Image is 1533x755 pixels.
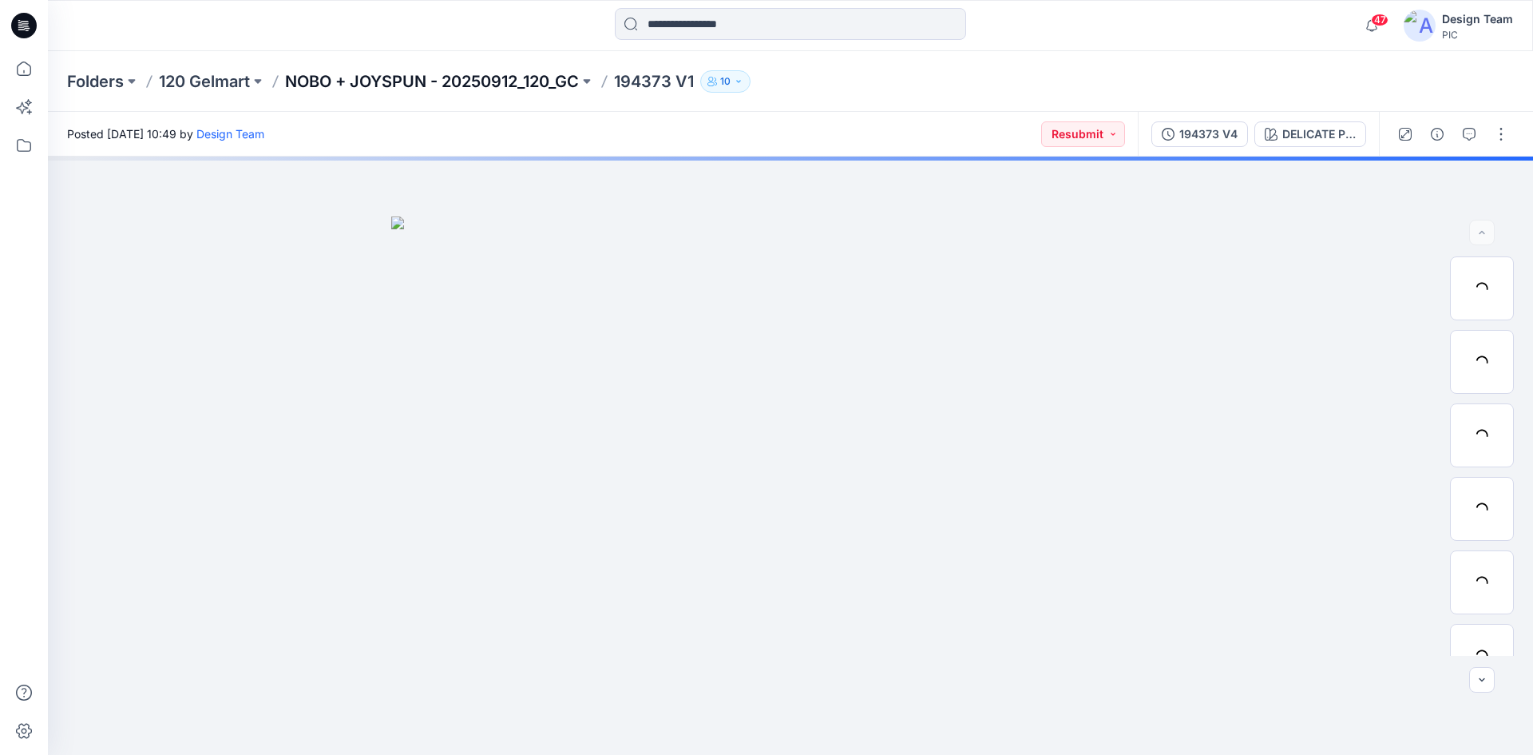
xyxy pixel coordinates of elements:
[1404,10,1436,42] img: avatar
[1371,14,1388,26] span: 47
[285,70,579,93] a: NOBO + JOYSPUN - 20250912_120_GC
[1151,121,1248,147] button: 194373 V4
[67,125,264,142] span: Posted [DATE] 10:49 by
[1254,121,1366,147] button: DELICATE PINK
[720,73,731,90] p: 10
[1442,29,1513,41] div: PIC
[1442,10,1513,29] div: Design Team
[67,70,124,93] a: Folders
[1179,125,1238,143] div: 194373 V4
[1282,125,1356,143] div: DELICATE PINK
[700,70,751,93] button: 10
[159,70,250,93] a: 120 Gelmart
[614,70,694,93] p: 194373 V1
[196,127,264,141] a: Design Team
[1424,121,1450,147] button: Details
